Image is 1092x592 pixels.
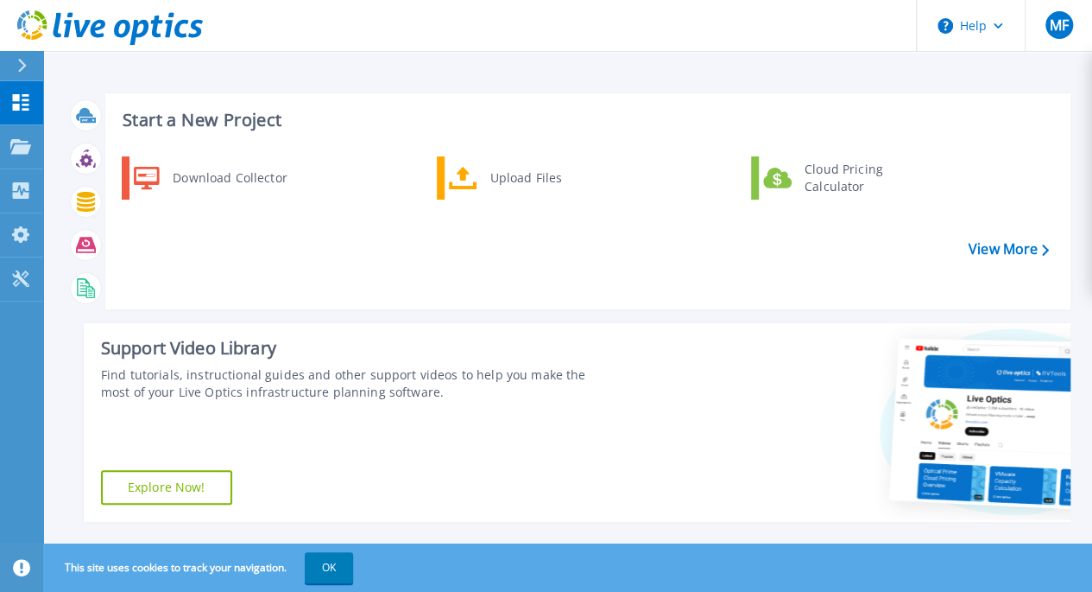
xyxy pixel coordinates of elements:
[1049,18,1068,32] span: MF
[101,366,614,401] div: Find tutorials, instructional guides and other support videos to help you make the most of your L...
[164,161,294,195] div: Download Collector
[123,111,1048,130] h3: Start a New Project
[751,156,928,200] a: Cloud Pricing Calculator
[796,161,924,195] div: Cloud Pricing Calculator
[47,552,353,583] span: This site uses cookies to track your navigation.
[305,552,353,583] button: OK
[482,161,609,195] div: Upload Files
[101,470,232,505] a: Explore Now!
[969,241,1049,258] a: View More
[101,337,614,360] div: Support Video Library
[437,156,614,200] a: Upload Files
[122,156,299,200] a: Download Collector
